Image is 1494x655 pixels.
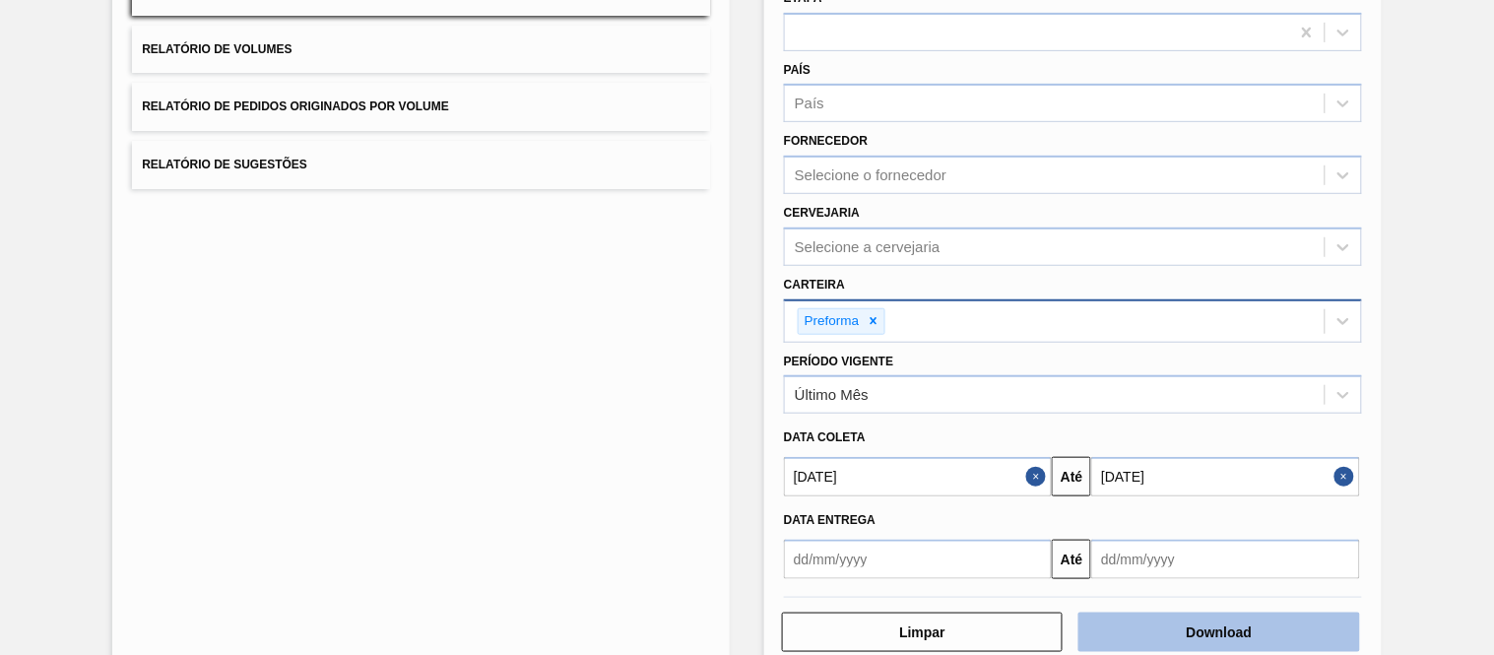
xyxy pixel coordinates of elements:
label: Carteira [784,278,845,292]
button: Relatório de Pedidos Originados por Volume [132,83,710,131]
label: País [784,63,811,77]
span: Data coleta [784,430,866,444]
button: Relatório de Volumes [132,26,710,74]
span: Relatório de Volumes [142,42,292,56]
button: Download [1078,613,1359,652]
div: Preforma [799,309,863,334]
button: Limpar [782,613,1063,652]
label: Cervejaria [784,206,860,220]
div: Selecione a cervejaria [795,238,941,255]
button: Close [1026,457,1052,496]
span: Relatório de Sugestões [142,158,307,171]
div: Selecione o fornecedor [795,167,946,184]
input: dd/mm/yyyy [1091,540,1359,579]
div: País [795,96,824,112]
div: Último Mês [795,387,869,404]
span: Data entrega [784,513,876,527]
button: Relatório de Sugestões [132,141,710,189]
input: dd/mm/yyyy [784,540,1052,579]
button: Até [1052,540,1091,579]
input: dd/mm/yyyy [784,457,1052,496]
span: Relatório de Pedidos Originados por Volume [142,99,449,113]
label: Fornecedor [784,134,868,148]
input: dd/mm/yyyy [1091,457,1359,496]
label: Período Vigente [784,355,893,368]
button: Até [1052,457,1091,496]
button: Close [1334,457,1360,496]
